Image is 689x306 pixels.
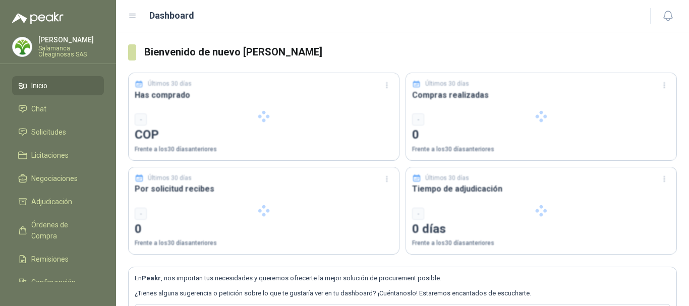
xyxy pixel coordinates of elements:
img: Logo peakr [12,12,64,24]
a: Inicio [12,76,104,95]
p: [PERSON_NAME] [38,36,104,43]
span: Configuración [31,277,76,288]
a: Remisiones [12,250,104,269]
span: Licitaciones [31,150,69,161]
span: Órdenes de Compra [31,219,94,241]
h3: Bienvenido de nuevo [PERSON_NAME] [144,44,677,60]
span: Solicitudes [31,127,66,138]
a: Licitaciones [12,146,104,165]
a: Configuración [12,273,104,292]
span: Adjudicación [31,196,72,207]
h1: Dashboard [149,9,194,23]
span: Chat [31,103,46,114]
img: Company Logo [13,37,32,56]
a: Adjudicación [12,192,104,211]
p: Salamanca Oleaginosas SAS [38,45,104,57]
a: Órdenes de Compra [12,215,104,246]
b: Peakr [142,274,161,282]
span: Negociaciones [31,173,78,184]
span: Remisiones [31,254,69,265]
p: ¿Tienes alguna sugerencia o petición sobre lo que te gustaría ver en tu dashboard? ¡Cuéntanoslo! ... [135,288,670,298]
a: Negociaciones [12,169,104,188]
a: Chat [12,99,104,118]
a: Solicitudes [12,123,104,142]
span: Inicio [31,80,47,91]
p: En , nos importan tus necesidades y queremos ofrecerte la mejor solución de procurement posible. [135,273,670,283]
